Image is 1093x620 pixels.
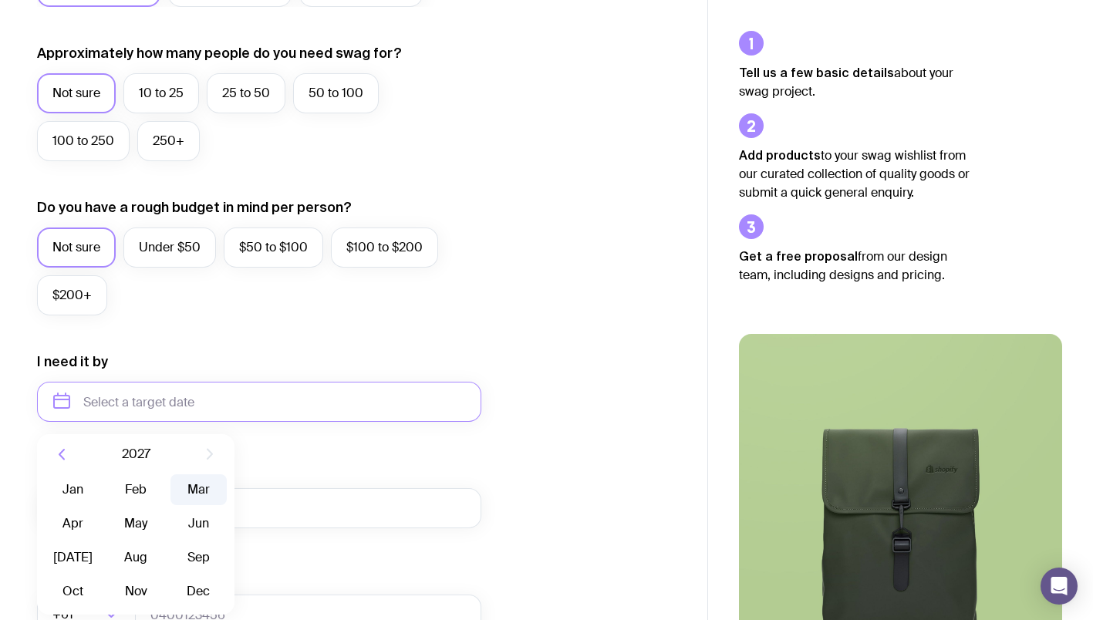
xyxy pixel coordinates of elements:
label: I need it by [37,352,108,371]
label: 50 to 100 [293,73,379,113]
input: Select a target date [37,382,481,422]
p: from our design team, including designs and pricing. [739,247,970,285]
label: 10 to 25 [123,73,199,113]
button: Aug [107,542,164,573]
button: Sep [170,542,227,573]
button: [DATE] [45,542,101,573]
label: 250+ [137,121,200,161]
label: Approximately how many people do you need swag for? [37,44,402,62]
input: you@email.com [37,488,481,528]
button: May [107,508,164,539]
button: Jun [170,508,227,539]
strong: Add products [739,148,821,162]
div: Open Intercom Messenger [1041,568,1078,605]
strong: Get a free proposal [739,249,858,263]
label: Not sure [37,73,116,113]
button: Jan [45,474,101,505]
button: Nov [107,576,164,607]
label: $50 to $100 [224,227,323,268]
strong: Tell us a few basic details [739,66,894,79]
p: to your swag wishlist from our curated collection of quality goods or submit a quick general enqu... [739,146,970,202]
span: 2027 [122,445,150,463]
label: Not sure [37,227,116,268]
button: Dec [170,576,227,607]
label: 25 to 50 [207,73,285,113]
button: Feb [107,474,164,505]
label: Under $50 [123,227,216,268]
button: Apr [45,508,101,539]
p: about your swag project. [739,63,970,101]
button: Mar [170,474,227,505]
label: Do you have a rough budget in mind per person? [37,198,352,217]
label: $100 to $200 [331,227,438,268]
button: Oct [45,576,101,607]
label: 100 to 250 [37,121,130,161]
label: $200+ [37,275,107,315]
